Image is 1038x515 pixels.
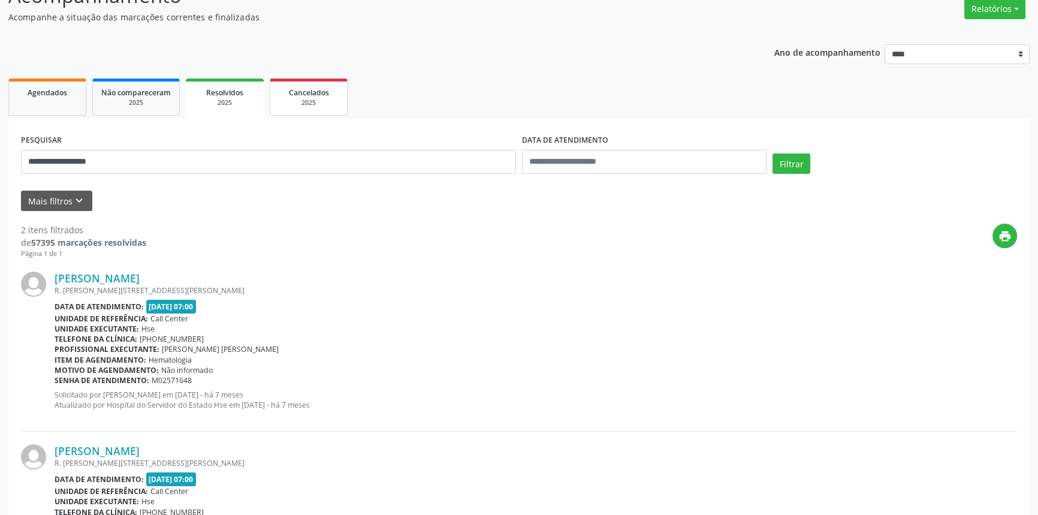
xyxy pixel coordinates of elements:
[161,365,213,375] span: Não informado
[55,334,137,344] b: Telefone da clínica:
[55,458,1017,468] div: R. [PERSON_NAME][STREET_ADDRESS][PERSON_NAME]
[55,486,148,496] b: Unidade de referência:
[21,236,146,249] div: de
[8,11,723,23] p: Acompanhe a situação das marcações correntes e finalizadas
[162,344,279,354] span: [PERSON_NAME] [PERSON_NAME]
[21,224,146,236] div: 2 itens filtrados
[55,355,146,365] b: Item de agendamento:
[140,334,204,344] span: [PHONE_NUMBER]
[992,224,1017,248] button: print
[141,324,155,334] span: Hse
[55,272,140,285] a: [PERSON_NAME]
[55,390,1017,410] p: Solicitado por [PERSON_NAME] em [DATE] - há 7 meses Atualizado por Hospital do Servidor do Estado...
[21,444,46,469] img: img
[279,98,339,107] div: 2025
[55,375,149,386] b: Senha de atendimento:
[522,131,608,150] label: DATA DE ATENDIMENTO
[55,444,140,457] a: [PERSON_NAME]
[152,375,192,386] span: M02571648
[150,314,188,324] span: Call Center
[773,153,810,174] button: Filtrar
[774,44,880,59] p: Ano de acompanhamento
[21,131,62,150] label: PESQUISAR
[55,496,139,507] b: Unidade executante:
[55,344,159,354] b: Profissional executante:
[194,98,255,107] div: 2025
[289,88,329,98] span: Cancelados
[146,472,197,486] span: [DATE] 07:00
[55,365,159,375] b: Motivo de agendamento:
[146,300,197,314] span: [DATE] 07:00
[21,191,92,212] button: Mais filtroskeyboard_arrow_down
[21,272,46,297] img: img
[998,230,1012,243] i: print
[73,194,86,207] i: keyboard_arrow_down
[21,249,146,259] div: Página 1 de 1
[31,237,146,248] strong: 57395 marcações resolvidas
[28,88,67,98] span: Agendados
[55,285,1017,296] div: R. [PERSON_NAME][STREET_ADDRESS][PERSON_NAME]
[101,98,171,107] div: 2025
[55,314,148,324] b: Unidade de referência:
[149,355,192,365] span: Hematologia
[55,324,139,334] b: Unidade executante:
[150,486,188,496] span: Call Center
[101,88,171,98] span: Não compareceram
[206,88,243,98] span: Resolvidos
[55,302,144,312] b: Data de atendimento:
[55,474,144,484] b: Data de atendimento:
[141,496,155,507] span: Hse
